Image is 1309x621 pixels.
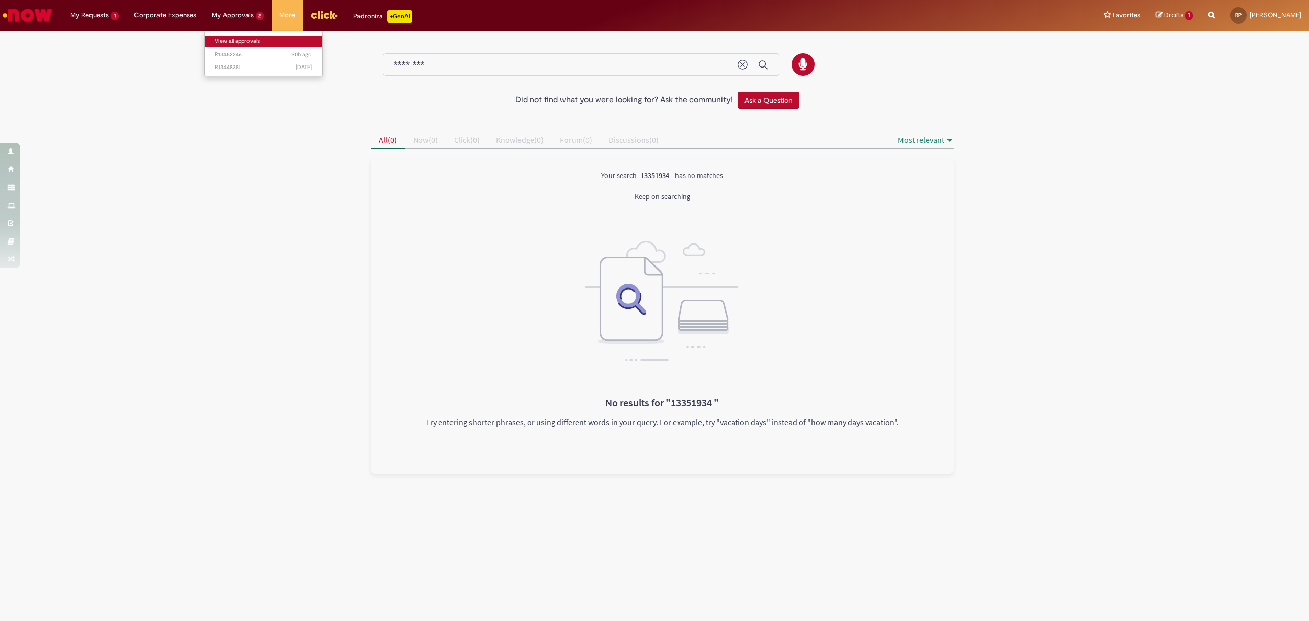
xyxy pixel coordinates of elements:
span: Favorites [1113,10,1140,20]
span: My Requests [70,10,109,20]
span: R13452246 [215,51,312,59]
img: ServiceNow [1,5,54,26]
span: My Approvals [212,10,254,20]
a: Drafts [1156,11,1193,20]
button: Ask a Question [738,92,799,109]
span: R13448381 [215,63,312,72]
span: Corporate Expenses [134,10,196,20]
span: [PERSON_NAME] [1250,11,1301,19]
span: 1 [1185,11,1193,20]
div: All [371,159,954,474]
img: click_logo_yellow_360x200.png [310,7,338,23]
span: Drafts [1164,10,1184,20]
div: Padroniza [353,10,412,23]
span: 1 [111,12,119,20]
span: 20h ago [291,51,312,58]
span: More [279,10,295,20]
p: +GenAi [387,10,412,23]
a: Open R13448381 : [205,62,323,73]
span: [DATE] [296,63,312,71]
a: Open R13452246 : [205,49,323,60]
span: 2 [256,12,264,20]
h2: Did not find what you were looking for? Ask the community! [515,96,733,105]
time: 27/08/2025 12:37:27 [291,51,312,58]
ul: My Approvals [204,31,323,76]
a: View all approvals [205,36,323,47]
span: RP [1235,12,1242,18]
